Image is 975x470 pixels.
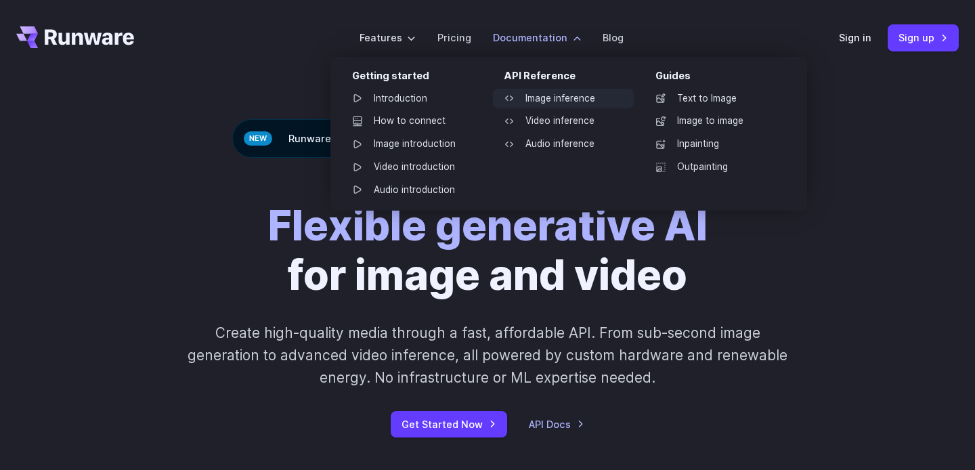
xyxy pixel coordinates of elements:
[268,201,708,300] h1: for image and video
[16,26,134,48] a: Go to /
[839,30,871,45] a: Sign in
[232,119,743,158] div: Runware raises $13M seed funding led by Insight Partners
[645,111,785,131] a: Image to image
[493,30,581,45] label: Documentation
[645,89,785,109] a: Text to Image
[352,68,482,89] div: Getting started
[391,411,507,437] a: Get Started Now
[504,68,634,89] div: API Reference
[341,180,482,200] a: Audio introduction
[529,416,584,432] a: API Docs
[341,111,482,131] a: How to connect
[341,134,482,154] a: Image introduction
[493,89,634,109] a: Image inference
[645,157,785,177] a: Outpainting
[603,30,624,45] a: Blog
[341,157,482,177] a: Video introduction
[888,24,959,51] a: Sign up
[186,322,789,389] p: Create high-quality media through a fast, affordable API. From sub-second image generation to adv...
[645,134,785,154] a: Inpainting
[655,68,785,89] div: Guides
[437,30,471,45] a: Pricing
[341,89,482,109] a: Introduction
[268,200,708,251] strong: Flexible generative AI
[493,134,634,154] a: Audio inference
[360,30,416,45] label: Features
[493,111,634,131] a: Video inference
